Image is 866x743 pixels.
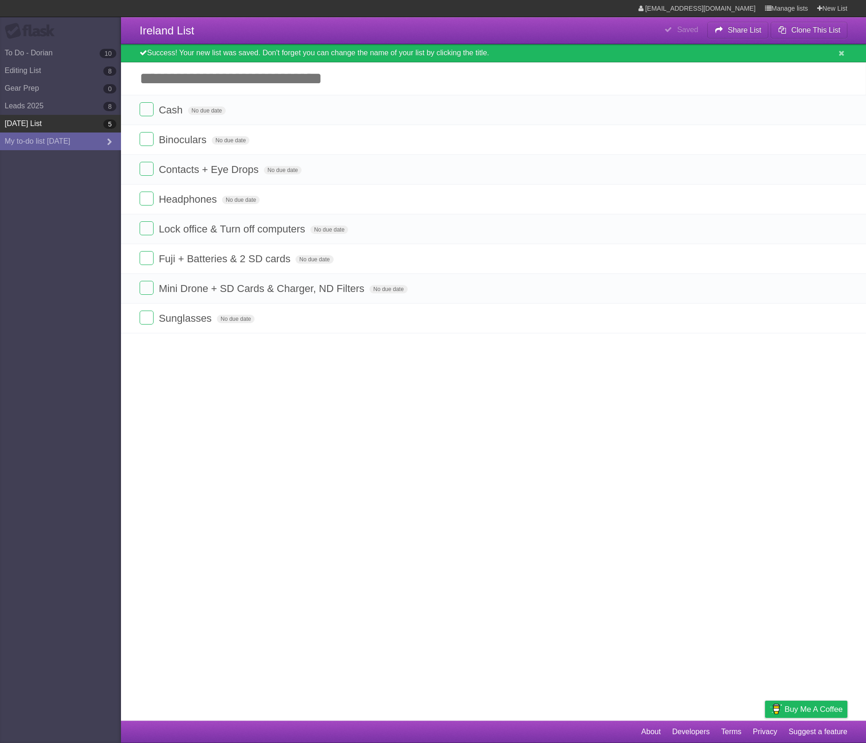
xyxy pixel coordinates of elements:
[264,166,302,174] span: No due date
[672,723,710,741] a: Developers
[140,281,154,295] label: Done
[140,102,154,116] label: Done
[217,315,255,323] span: No due date
[159,134,209,146] span: Binoculars
[789,723,847,741] a: Suggest a feature
[159,223,308,235] span: Lock office & Turn off computers
[159,312,214,324] span: Sunglasses
[641,723,661,741] a: About
[707,22,769,39] button: Share List
[121,44,866,62] div: Success! Your new list was saved. Don't forget you can change the name of your list by clicking t...
[159,283,367,294] span: Mini Drone + SD Cards & Charger, ND Filters
[159,193,219,205] span: Headphones
[310,226,348,234] span: No due date
[103,66,116,76] b: 8
[100,49,116,58] b: 10
[159,253,293,265] span: Fuji + Batteries & 2 SD cards
[771,22,847,39] button: Clone This List
[770,701,782,717] img: Buy me a coffee
[103,84,116,93] b: 0
[140,192,154,206] label: Done
[188,106,226,115] span: No due date
[103,102,116,111] b: 8
[677,26,698,33] b: Saved
[791,26,840,34] b: Clone This List
[369,285,407,293] span: No due date
[728,26,761,34] b: Share List
[222,196,260,204] span: No due date
[159,164,261,175] span: Contacts + Eye Drops
[785,701,843,717] span: Buy me a coffee
[140,311,154,325] label: Done
[159,104,185,116] span: Cash
[5,23,60,40] div: Flask
[103,119,116,129] b: 5
[140,24,194,37] span: Ireland List
[295,255,333,264] span: No due date
[140,251,154,265] label: Done
[765,701,847,718] a: Buy me a coffee
[140,162,154,176] label: Done
[212,136,249,145] span: No due date
[753,723,777,741] a: Privacy
[140,221,154,235] label: Done
[140,132,154,146] label: Done
[721,723,742,741] a: Terms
